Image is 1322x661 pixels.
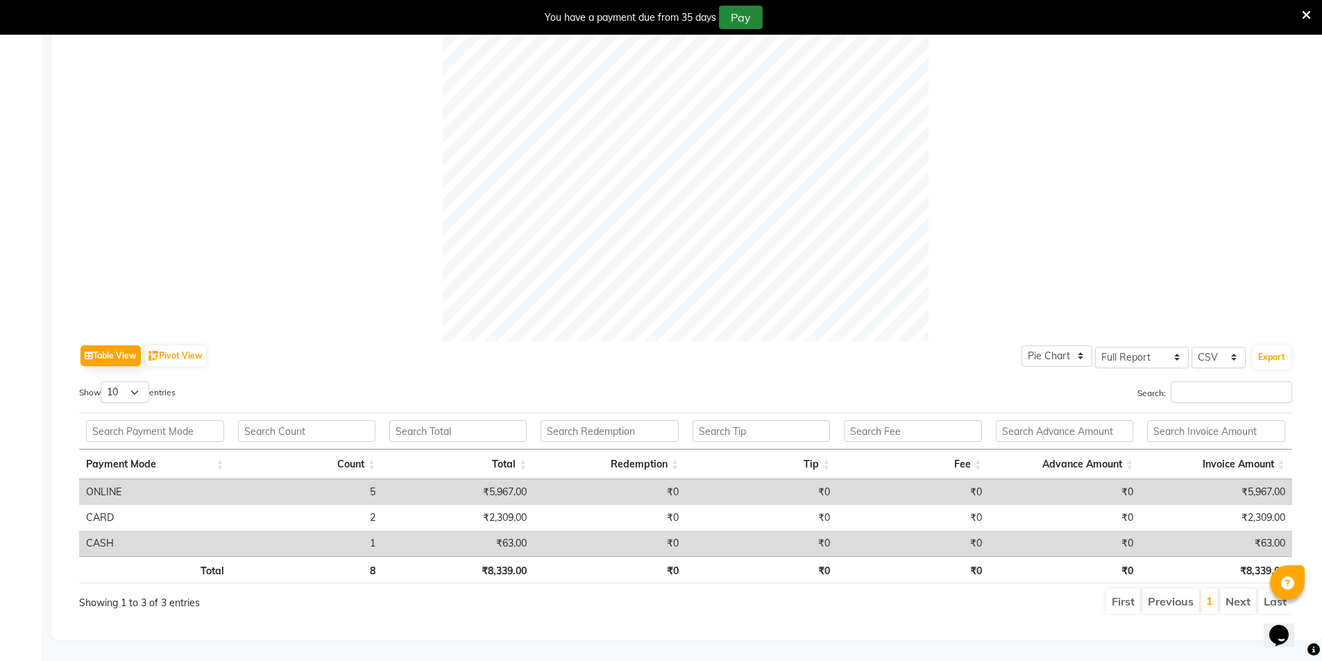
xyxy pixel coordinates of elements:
[231,505,382,531] td: 2
[149,351,159,361] img: pivot.png
[541,420,679,442] input: Search Redemption
[686,531,837,556] td: ₹0
[837,505,988,531] td: ₹0
[1206,594,1213,608] a: 1
[382,556,534,583] th: ₹8,339.00
[1137,381,1292,403] label: Search:
[382,505,534,531] td: ₹2,309.00
[382,479,534,505] td: ₹5,967.00
[382,449,534,479] th: Total: activate to sort column ascending
[686,556,837,583] th: ₹0
[534,556,686,583] th: ₹0
[1140,556,1292,583] th: ₹8,339.00
[989,556,1141,583] th: ₹0
[231,531,382,556] td: 1
[719,6,763,29] button: Pay
[996,420,1134,442] input: Search Advance Amount
[534,449,686,479] th: Redemption: activate to sort column ascending
[534,531,686,556] td: ₹0
[382,531,534,556] td: ₹63.00
[145,345,206,366] button: Pivot View
[686,505,837,531] td: ₹0
[844,420,981,442] input: Search Fee
[686,449,837,479] th: Tip: activate to sort column ascending
[79,505,231,531] td: CARD
[79,531,231,556] td: CASH
[686,479,837,505] td: ₹0
[837,479,988,505] td: ₹0
[545,10,716,25] div: You have a payment due from 35 days
[989,479,1141,505] td: ₹0
[534,479,686,505] td: ₹0
[989,505,1141,531] td: ₹0
[79,587,573,610] div: Showing 1 to 3 of 3 entries
[101,381,149,403] select: Showentries
[1140,505,1292,531] td: ₹2,309.00
[1264,606,1308,647] iframe: chat widget
[837,449,988,479] th: Fee: activate to sort column ascending
[534,505,686,531] td: ₹0
[837,556,988,583] th: ₹0
[837,531,988,556] td: ₹0
[989,449,1141,479] th: Advance Amount: activate to sort column ascending
[231,479,382,505] td: 5
[693,420,830,442] input: Search Tip
[1140,531,1292,556] td: ₹63.00
[80,345,141,366] button: Table View
[79,381,176,403] label: Show entries
[1147,420,1285,442] input: Search Invoice Amount
[231,449,382,479] th: Count: activate to sort column ascending
[238,420,375,442] input: Search Count
[1140,449,1292,479] th: Invoice Amount: activate to sort column ascending
[389,420,527,442] input: Search Total
[231,556,382,583] th: 8
[1171,381,1292,403] input: Search:
[79,449,231,479] th: Payment Mode: activate to sort column ascending
[79,479,231,505] td: ONLINE
[1140,479,1292,505] td: ₹5,967.00
[86,420,224,442] input: Search Payment Mode
[1253,345,1291,369] button: Export
[989,531,1141,556] td: ₹0
[79,556,231,583] th: Total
